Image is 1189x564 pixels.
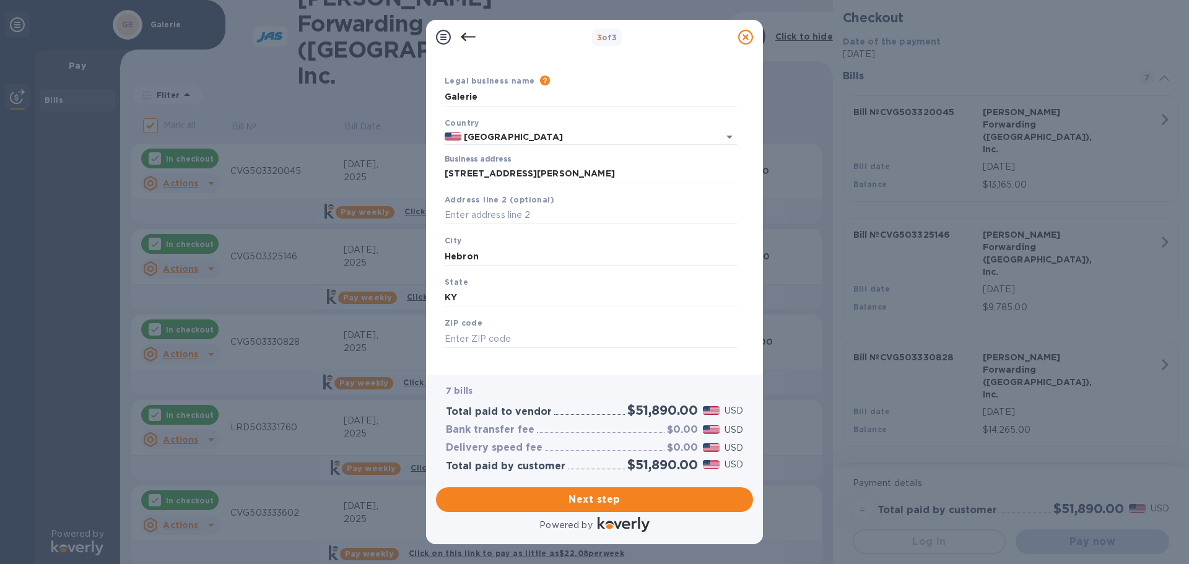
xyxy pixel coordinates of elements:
p: USD [725,404,743,417]
h3: Bank transfer fee [446,424,534,436]
img: USD [703,443,720,452]
label: Business address [445,156,511,163]
h3: $0.00 [667,424,698,436]
button: Next step [436,487,753,512]
button: Open [721,128,738,145]
input: Enter address [445,165,737,183]
b: Country [445,118,479,128]
h3: $0.00 [667,442,698,454]
input: Select country [461,129,702,145]
h3: Total paid to vendor [446,406,552,418]
img: USD [703,406,720,415]
b: State [445,277,468,287]
img: USD [703,460,720,469]
p: USD [725,423,743,436]
span: Next step [446,492,743,507]
img: US [445,132,461,141]
p: USD [725,458,743,471]
h3: Delivery speed fee [446,442,542,454]
p: USD [725,441,743,454]
h3: Total paid by customer [446,461,565,472]
input: Enter city [445,247,737,266]
b: Address line 2 (optional) [445,195,554,204]
span: 3 [597,33,602,42]
h2: $51,890.00 [627,402,698,418]
b: Legal business name [445,76,535,85]
img: Logo [598,517,650,532]
b: ZIP code [445,318,482,328]
input: Enter legal business name [445,88,737,106]
h2: $51,890.00 [627,457,698,472]
b: 7 bills [446,386,473,396]
p: Powered by [539,519,592,532]
img: USD [703,425,720,434]
input: Enter ZIP code [445,329,737,348]
input: Enter state [445,289,737,307]
b: of 3 [597,33,617,42]
b: City [445,236,462,245]
input: Enter address line 2 [445,206,737,225]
